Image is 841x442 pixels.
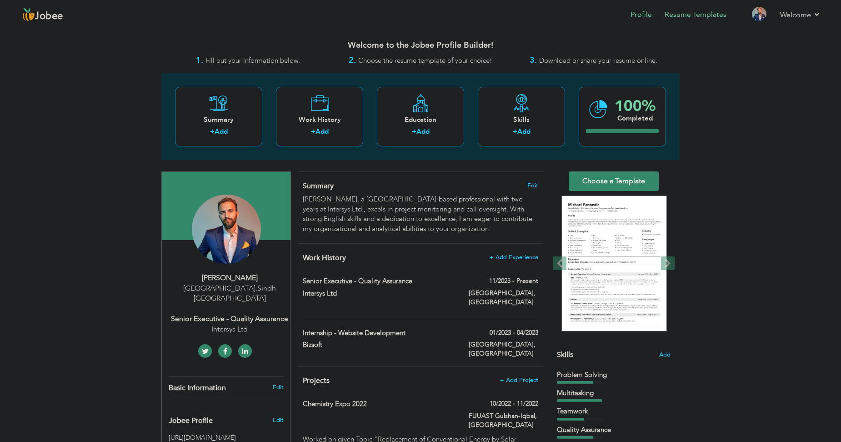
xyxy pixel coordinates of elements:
label: [GEOGRAPHIC_DATA], [GEOGRAPHIC_DATA] [469,289,538,307]
div: [PERSON_NAME], a [GEOGRAPHIC_DATA]-based professional with two years at Intersys Ltd., excels in ... [303,195,538,234]
label: + [513,127,517,136]
label: + [311,127,315,136]
label: Chemistry Expo 2022 [303,399,456,409]
span: Work History [303,253,346,263]
a: Add [215,127,228,136]
span: Jobee Profile [169,417,213,425]
img: Muhammad Sajjad Rasool [192,195,261,264]
label: + [412,127,416,136]
label: 11/2023 - Present [489,276,538,286]
a: Jobee [20,8,63,22]
span: , [255,283,257,293]
img: Profile Img [752,7,766,21]
label: 01/2023 - 04/2023 [490,328,538,337]
a: Add [517,127,531,136]
span: Summary [303,181,334,191]
h4: This helps to show the companies you have worked for. [303,253,538,262]
span: Download or share your resume online. [539,56,657,65]
h4: This helps to highlight the project, tools and skills you have worked on. [303,376,538,385]
span: Choose the resume template of your choice! [358,56,492,65]
div: [GEOGRAPHIC_DATA] Sindh [GEOGRAPHIC_DATA] [169,283,290,304]
label: Internship - Website Development [303,328,456,338]
label: FUUAST Gulshan-Iqbal, [GEOGRAPHIC_DATA] [469,412,538,430]
label: + [210,127,215,136]
label: [GEOGRAPHIC_DATA], [GEOGRAPHIC_DATA] [469,340,538,358]
span: + Add Project [500,377,538,383]
div: Problem Solving [557,370,671,380]
label: Senior Executive - Quality Assurance [303,276,456,286]
h5: [URL][DOMAIN_NAME] [169,434,284,441]
h4: Adding a summary is a quick and easy way to highlight your experience and interests. [303,181,538,191]
a: Welcome [780,10,821,20]
label: 10/2022 - 11/2022 [490,399,538,408]
a: Edit [273,383,284,392]
div: Education [384,115,457,125]
div: Completed [615,114,656,123]
div: Senior Executive - Quality Assurance [169,314,290,324]
h3: Welcome to the Jobee Profile Builder! [161,41,680,50]
a: Add [416,127,430,136]
span: Edit [527,182,538,189]
strong: 3. [530,55,537,66]
span: Skills [557,350,573,360]
img: jobee.io [20,8,35,22]
a: Add [315,127,329,136]
div: Skills [485,115,558,125]
span: Fill out your information below. [205,56,300,65]
span: Edit [273,416,284,424]
div: [PERSON_NAME] [169,273,290,283]
span: Jobee [35,11,63,21]
div: Enhance your career by creating a custom URL for your Jobee public profile. [162,407,290,430]
span: Basic Information [169,384,226,392]
div: 100% [615,99,656,114]
span: Projects [303,376,330,386]
div: Quality Assurance [557,425,671,435]
strong: 1. [196,55,203,66]
a: Choose a Template [569,171,659,191]
div: Teamwork [557,407,671,416]
a: Profile [631,10,652,20]
span: Add [659,351,671,359]
label: Bizsoft [303,340,456,350]
div: Summary [182,115,255,125]
div: Intersys Ltd [169,324,290,335]
a: Resume Templates [665,10,726,20]
label: Intersys Ltd [303,289,456,298]
strong: 2. [349,55,356,66]
div: Work History [283,115,356,125]
span: + Add Experience [490,254,538,261]
div: Multitasking [557,388,671,398]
